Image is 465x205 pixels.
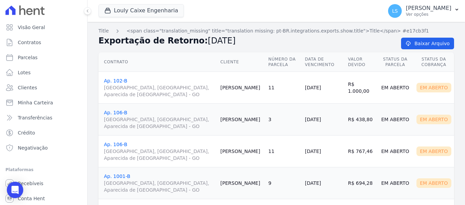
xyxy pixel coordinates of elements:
[18,144,48,151] span: Negativação
[345,167,377,199] td: R$ 694,28
[3,51,84,64] a: Parcelas
[5,166,82,174] div: Plataformas
[345,136,377,167] td: R$ 767,46
[104,148,215,162] span: [GEOGRAPHIC_DATA], [GEOGRAPHIC_DATA], Aparecida de [GEOGRAPHIC_DATA] - GO
[406,5,451,12] p: [PERSON_NAME]
[18,180,43,187] span: Recebíveis
[218,167,266,199] td: [PERSON_NAME]
[3,36,84,49] a: Contratos
[18,99,53,106] span: Minha Carteira
[218,52,266,72] th: Cliente
[218,136,266,167] td: [PERSON_NAME]
[302,72,345,104] td: [DATE]
[3,96,84,110] a: Minha Carteira
[380,115,411,124] div: Em Aberto
[380,146,411,156] div: Em Aberto
[218,72,266,104] td: [PERSON_NAME]
[104,78,215,98] a: Ap. 102-B[GEOGRAPHIC_DATA], [GEOGRAPHIC_DATA], Aparecida de [GEOGRAPHIC_DATA] - GO
[266,72,302,104] td: 11
[416,178,451,188] div: Em Aberto
[345,72,377,104] td: R$ 1.000,00
[416,146,451,156] div: Em Aberto
[406,12,451,17] p: Ver opções
[266,136,302,167] td: 11
[3,177,84,190] a: Recebíveis
[18,39,41,46] span: Contratos
[302,167,345,199] td: [DATE]
[104,180,215,193] span: [GEOGRAPHIC_DATA], [GEOGRAPHIC_DATA], Aparecida de [GEOGRAPHIC_DATA] - GO
[18,54,38,61] span: Parcelas
[104,84,215,98] span: [GEOGRAPHIC_DATA], [GEOGRAPHIC_DATA], Aparecida de [GEOGRAPHIC_DATA] - GO
[7,182,23,198] div: Open Intercom Messenger
[98,35,390,47] h2: Exportação de Retorno:
[383,1,465,21] button: LS [PERSON_NAME] Ver opções
[302,52,345,72] th: Data de Vencimento
[98,52,218,72] th: Contrato
[18,84,37,91] span: Clientes
[3,81,84,94] a: Clientes
[104,142,215,162] a: Ap. 106-B[GEOGRAPHIC_DATA], [GEOGRAPHIC_DATA], Aparecida de [GEOGRAPHIC_DATA] - GO
[3,111,84,125] a: Transferências
[416,83,451,92] div: Em Aberto
[380,83,411,92] div: Em Aberto
[218,104,266,136] td: [PERSON_NAME]
[302,104,345,136] td: [DATE]
[3,141,84,155] a: Negativação
[208,36,236,46] span: [DATE]
[18,129,35,136] span: Crédito
[18,24,45,31] span: Visão Geral
[302,136,345,167] td: [DATE]
[345,104,377,136] td: R$ 438,80
[414,52,454,72] th: Status da Cobrança
[266,52,302,72] th: Número da Parcela
[104,110,215,130] a: Ap. 106-B[GEOGRAPHIC_DATA], [GEOGRAPHIC_DATA], Aparecida de [GEOGRAPHIC_DATA] - GO
[18,195,45,202] span: Conta Hent
[127,27,429,35] a: <span class="translation_missing" title="translation missing: pt-BR.integrations.exports.show.tit...
[98,27,454,35] nav: Breadcrumb
[266,167,302,199] td: 9
[266,104,302,136] td: 3
[3,21,84,34] a: Visão Geral
[104,174,215,193] a: Ap. 1001-B[GEOGRAPHIC_DATA], [GEOGRAPHIC_DATA], Aparecida de [GEOGRAPHIC_DATA] - GO
[3,66,84,79] a: Lotes
[380,178,411,188] div: Em Aberto
[377,52,414,72] th: Status da Parcela
[416,115,451,124] div: Em Aberto
[3,126,84,140] a: Crédito
[392,9,398,13] span: LS
[104,116,215,130] span: [GEOGRAPHIC_DATA], [GEOGRAPHIC_DATA], Aparecida de [GEOGRAPHIC_DATA] - GO
[98,27,109,35] a: Title
[98,4,184,17] button: Louly Caixe Engenharia
[18,69,31,76] span: Lotes
[98,28,109,34] span: translation missing: pt-BR.integrations.exports.index.title
[18,114,52,121] span: Transferências
[401,38,454,49] a: Baixar Arquivo
[345,52,377,72] th: Valor devido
